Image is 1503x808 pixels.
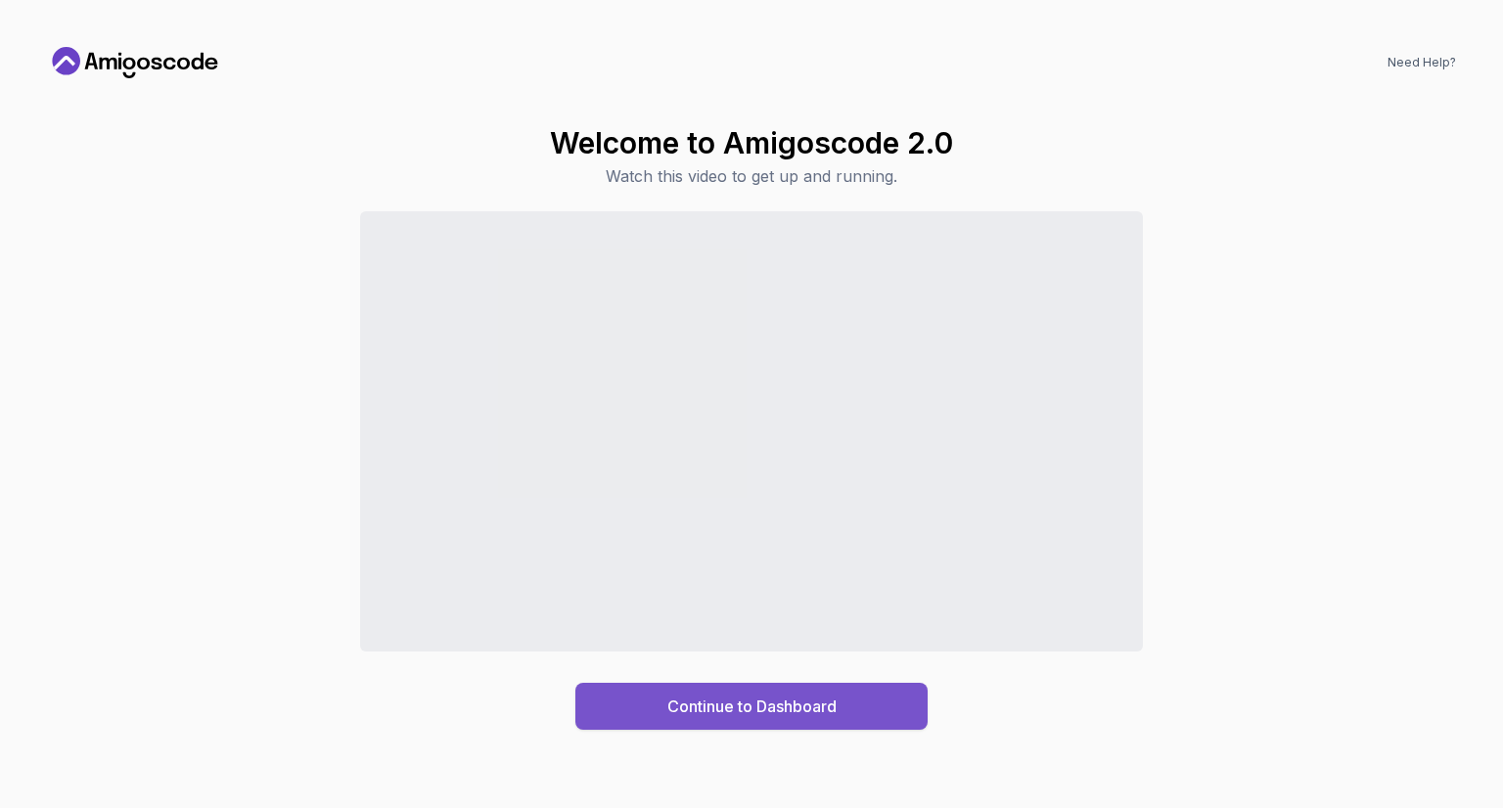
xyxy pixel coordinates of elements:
a: Need Help? [1388,55,1456,70]
iframe: Sales Video [360,211,1143,651]
div: Continue to Dashboard [667,695,837,718]
h1: Welcome to Amigoscode 2.0 [550,125,953,160]
button: Continue to Dashboard [575,683,928,730]
p: Watch this video to get up and running. [550,164,953,188]
a: Home link [47,47,223,78]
